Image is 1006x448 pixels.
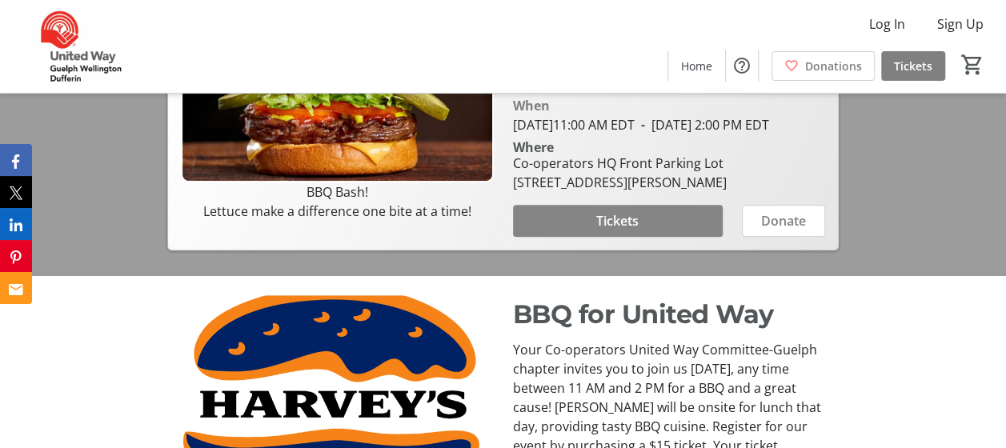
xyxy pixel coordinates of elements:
[10,6,152,86] img: United Way Guelph Wellington Dufferin's Logo
[181,202,493,221] p: Lettuce make a difference one bite at a time!
[513,205,723,237] button: Tickets
[513,295,829,334] p: BBQ for United Way
[856,11,918,37] button: Log In
[513,96,550,115] div: When
[772,51,875,81] a: Donations
[181,6,493,182] img: Campaign CTA Media Photo
[761,211,806,230] span: Donate
[513,116,635,134] span: [DATE] 11:00 AM EDT
[924,11,996,37] button: Sign Up
[805,58,862,74] span: Donations
[635,116,651,134] span: -
[869,14,905,34] span: Log In
[635,116,769,134] span: [DATE] 2:00 PM EDT
[726,50,758,82] button: Help
[681,58,712,74] span: Home
[958,50,987,79] button: Cart
[881,51,945,81] a: Tickets
[742,205,825,237] button: Donate
[513,154,727,173] div: Co-operators HQ Front Parking Lot
[513,141,554,154] div: Where
[181,182,493,202] p: BBQ Bash!
[513,173,727,192] div: [STREET_ADDRESS][PERSON_NAME]
[596,211,639,230] span: Tickets
[937,14,984,34] span: Sign Up
[894,58,932,74] span: Tickets
[668,51,725,81] a: Home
